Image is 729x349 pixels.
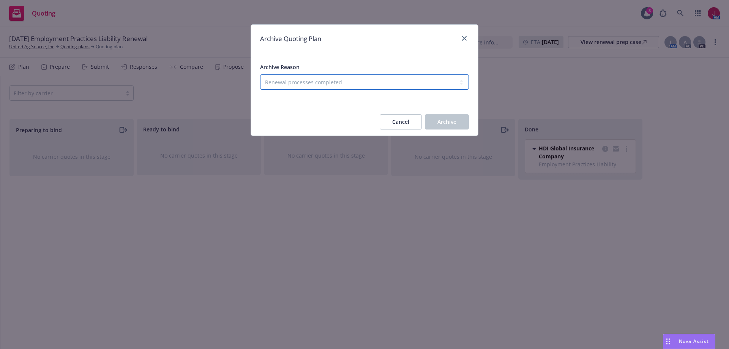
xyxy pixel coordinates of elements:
button: Nova Assist [663,334,715,349]
span: Cancel [392,118,409,125]
button: Archive [425,114,469,129]
span: Archive Reason [260,63,300,71]
button: Cancel [380,114,422,129]
h1: Archive Quoting Plan [260,34,321,44]
div: Drag to move [663,334,673,349]
a: close [460,34,469,43]
span: Archive [437,118,456,125]
span: Nova Assist [679,338,709,344]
